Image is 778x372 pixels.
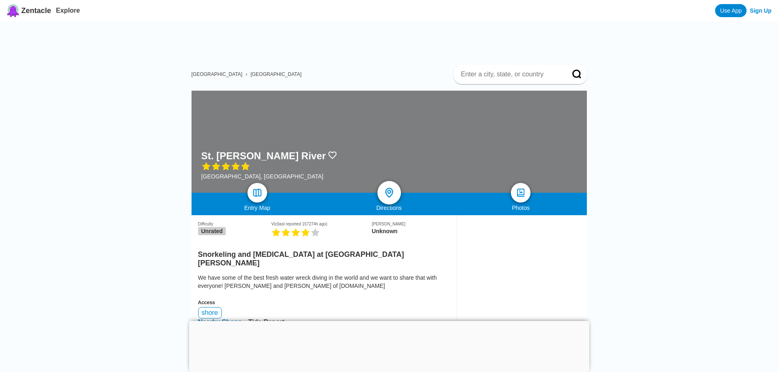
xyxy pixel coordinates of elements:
a: Explore [56,7,80,14]
div: Entry Map [192,205,323,211]
div: Viz (last reported 157274h ago) [271,222,372,226]
a: [GEOGRAPHIC_DATA] [250,71,301,77]
div: Tide Report [248,319,285,331]
div: Directions [323,205,455,211]
span: › [245,71,247,77]
a: map [247,183,267,203]
div: Unknown [372,228,450,234]
div: We have some of the best fresh water wreck diving in the world and we want to share that with eve... [198,274,450,290]
img: directions [383,187,395,199]
a: Sign Up [750,7,771,14]
div: Difficulty [198,222,272,226]
a: Use App [715,4,747,17]
div: [GEOGRAPHIC_DATA], [GEOGRAPHIC_DATA] [201,173,337,180]
div: shore [198,307,222,319]
div: [PERSON_NAME] [372,222,450,226]
div: Photos [455,205,587,211]
iframe: Advertisement [464,222,573,324]
a: [GEOGRAPHIC_DATA] [192,71,243,77]
img: map [252,188,262,198]
span: Unrated [198,227,226,235]
img: photos [516,188,526,198]
h1: St. [PERSON_NAME] River [201,150,326,162]
div: Access [198,300,450,305]
a: Zentacle logoZentacle [7,4,51,17]
a: photos [511,183,531,203]
h2: Snorkeling and [MEDICAL_DATA] at [GEOGRAPHIC_DATA][PERSON_NAME] [198,245,450,267]
img: Zentacle logo [7,4,20,17]
input: Enter a city, state, or country [460,70,561,78]
iframe: Advertisement [198,21,587,58]
span: Zentacle [21,7,51,15]
iframe: Advertisement [189,321,589,370]
div: Nearby Shops [198,319,242,331]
